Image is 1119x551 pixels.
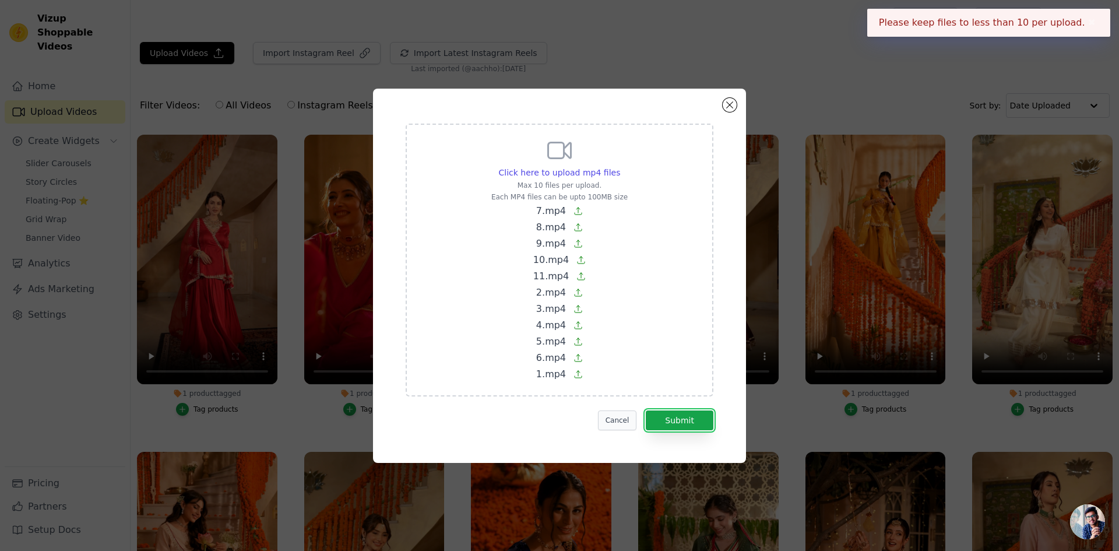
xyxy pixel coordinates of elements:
[536,368,566,380] span: 1.mp4
[536,352,566,363] span: 6.mp4
[533,271,569,282] span: 11.mp4
[536,205,566,216] span: 7.mp4
[499,168,621,177] span: Click here to upload mp4 files
[536,303,566,314] span: 3.mp4
[867,9,1110,37] div: Please keep files to less than 10 per upload.
[536,336,566,347] span: 5.mp4
[646,410,713,430] button: Submit
[1085,16,1099,30] button: Close
[491,192,628,202] p: Each MP4 files can be upto 100MB size
[536,222,566,233] span: 8.mp4
[598,410,637,430] button: Cancel
[533,254,569,265] span: 10.mp4
[1070,504,1105,539] div: Open chat
[536,238,566,249] span: 9.mp4
[536,320,566,331] span: 4.mp4
[536,287,566,298] span: 2.mp4
[723,98,737,112] button: Close modal
[491,181,628,190] p: Max 10 files per upload.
